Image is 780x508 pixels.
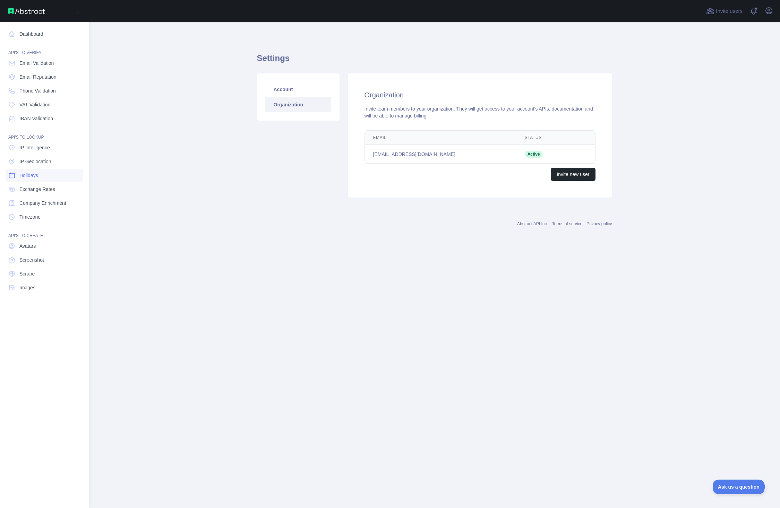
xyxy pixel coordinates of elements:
[365,90,595,100] h2: Organization
[19,186,55,193] span: Exchange Rates
[551,168,595,181] button: Invite new user
[19,87,56,94] span: Phone Validation
[19,243,36,249] span: Avatars
[6,112,83,125] a: IBAN Validation
[552,221,582,226] a: Terms of service
[257,53,612,69] h1: Settings
[19,73,57,80] span: Email Reputation
[516,131,569,145] th: Status
[6,42,83,55] div: API'S TO VERIFY
[6,211,83,223] a: Timezone
[6,169,83,182] a: Holidays
[6,268,83,280] a: Scrape
[6,71,83,83] a: Email Reputation
[365,131,516,145] th: Email
[19,172,38,179] span: Holidays
[6,197,83,209] a: Company Enrichment
[525,151,543,158] span: Active
[6,141,83,154] a: IP Intelligence
[6,28,83,40] a: Dashboard
[265,82,331,97] a: Account
[6,126,83,140] div: API'S TO LOOKUP
[517,221,548,226] a: Abstract API Inc.
[19,101,50,108] span: VAT Validation
[713,480,766,494] iframe: Toggle Customer Support
[586,221,612,226] a: Privacy policy
[6,85,83,97] a: Phone Validation
[6,155,83,168] a: IP Geolocation
[19,144,50,151] span: IP Intelligence
[19,158,51,165] span: IP Geolocation
[705,6,744,17] button: Invite users
[6,240,83,252] a: Avatars
[365,145,516,164] td: [EMAIL_ADDRESS][DOMAIN_NAME]
[6,57,83,69] a: Email Validation
[6,225,83,238] div: API'S TO CREATE
[19,60,54,67] span: Email Validation
[19,270,35,277] span: Scrape
[265,97,331,112] a: Organization
[6,281,83,294] a: Images
[8,8,45,14] img: Abstract API
[19,284,35,291] span: Images
[19,213,41,220] span: Timezone
[6,183,83,195] a: Exchange Rates
[716,7,743,15] span: Invite users
[6,254,83,266] a: Screenshot
[365,105,595,119] div: Invite team members to your organization. They will get access to your account's APIs, documentat...
[19,200,66,207] span: Company Enrichment
[6,98,83,111] a: VAT Validation
[19,115,53,122] span: IBAN Validation
[19,256,44,263] span: Screenshot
